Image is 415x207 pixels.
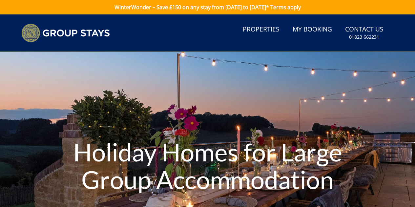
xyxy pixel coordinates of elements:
h1: Holiday Homes for Large Group Accommodation [62,125,353,206]
img: Group Stays [21,24,110,42]
small: 01823 662231 [349,34,379,40]
a: Properties [240,22,282,37]
a: Contact Us01823 662231 [342,22,386,44]
a: My Booking [290,22,335,37]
